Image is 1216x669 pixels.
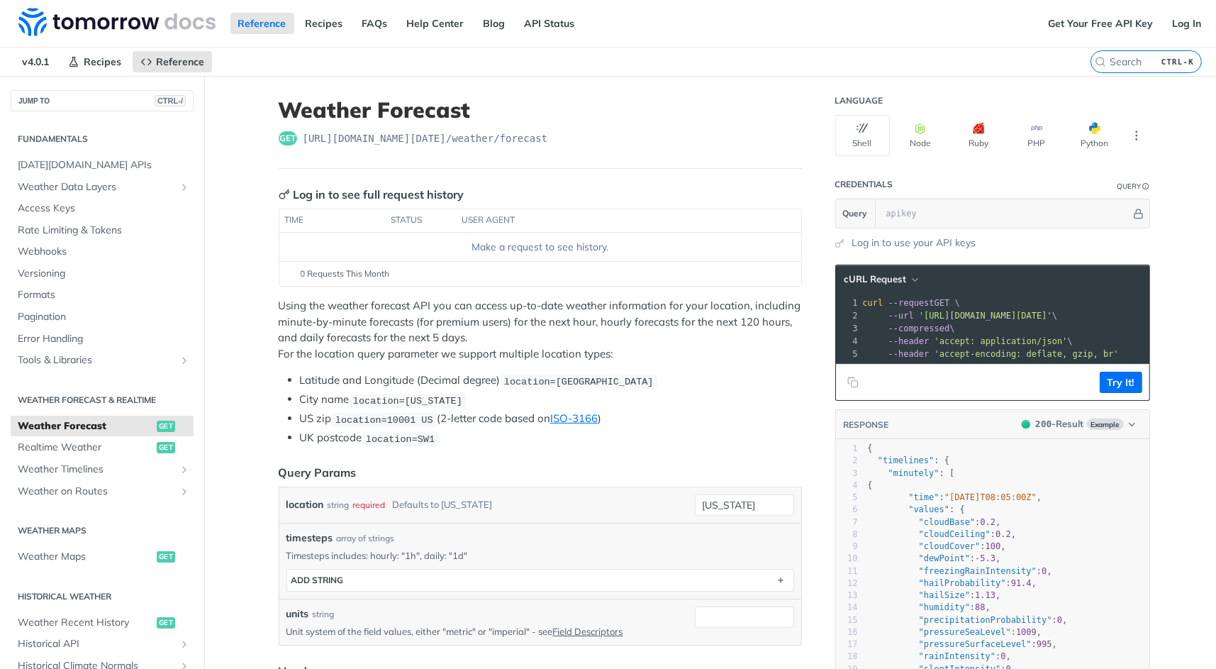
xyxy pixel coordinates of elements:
button: Ruby [952,115,1006,156]
p: Unit system of the field values, either "metric" or "imperial" - see [286,625,689,638]
span: get [279,131,297,145]
span: --request [888,298,935,308]
button: Try It! [1100,372,1142,393]
div: 7 [836,516,858,529]
span: 200 [1035,419,1052,429]
span: cURL Request [844,273,907,285]
a: Historical APIShow subpages for Historical API [11,634,194,655]
a: Weather Data LayersShow subpages for Weather Data Layers [11,177,194,198]
a: ISO-3166 [550,411,598,425]
button: PHP [1010,115,1064,156]
span: Query [843,207,868,220]
span: "pressureSeaLevel" [919,627,1011,637]
span: CTRL-/ [155,95,186,106]
span: Access Keys [18,201,190,216]
a: Rate Limiting & Tokens [11,220,194,241]
th: time [279,209,386,232]
span: get [157,442,175,453]
span: location=10001 US [335,414,433,425]
span: "timelines" [878,455,934,465]
span: Weather Timelines [18,463,175,477]
span: "precipitationProbability" [919,615,1052,625]
a: Versioning [11,263,194,284]
div: 2 [836,309,860,322]
span: : , [868,639,1057,649]
button: Show subpages for Historical API [179,638,190,650]
span: 'accept: application/json' [935,336,1068,346]
span: get [157,617,175,629]
span: "dewPoint" [919,553,970,563]
button: Node [893,115,948,156]
button: Query [836,199,876,228]
div: 3 [836,322,860,335]
a: Realtime Weatherget [11,437,194,458]
span: "hailSize" [919,590,970,600]
i: Information [1143,183,1150,190]
span: \ [863,324,955,333]
span: : , [868,602,991,612]
button: RESPONSE [843,418,890,432]
span: "humidity" [919,602,970,612]
span: --header [888,336,930,346]
span: : , [868,627,1042,637]
div: 16 [836,626,858,638]
a: Webhooks [11,241,194,262]
span: location=[GEOGRAPHIC_DATA] [504,376,654,387]
img: Tomorrow.io Weather API Docs [18,8,216,36]
span: { [868,443,873,453]
span: 'accept-encoding: deflate, gzip, br' [935,349,1119,359]
a: Recipes [60,51,129,72]
div: 5 [836,492,858,504]
a: Tools & LibrariesShow subpages for Tools & Libraries [11,350,194,371]
span: 1.13 [975,590,995,600]
span: Weather Recent History [18,616,153,630]
div: 8 [836,529,858,541]
a: FAQs [355,13,396,34]
div: array of strings [337,532,395,545]
li: US zip (2-letter code based on ) [300,411,802,427]
span: - [975,553,980,563]
button: Shell [835,115,890,156]
label: units [286,607,309,621]
div: 17 [836,638,858,651]
div: Language [835,95,883,106]
div: 4 [836,480,858,492]
div: 12 [836,577,858,590]
a: Blog [476,13,513,34]
h2: Fundamentals [11,133,194,145]
span: Weather on Routes [18,485,175,499]
span: Weather Forecast [18,419,153,433]
div: - Result [1035,417,1083,431]
a: Access Keys [11,198,194,219]
a: Weather Forecastget [11,416,194,437]
span: Reference [156,55,204,68]
a: Weather on RoutesShow subpages for Weather on Routes [11,481,194,502]
span: : , [868,529,1017,539]
span: "freezingRainIntensity" [919,566,1037,576]
a: Error Handling [11,328,194,350]
span: timesteps [286,531,333,546]
span: Tools & Libraries [18,353,175,367]
span: Error Handling [18,332,190,346]
span: : , [868,566,1052,576]
span: "cloudCeiling" [919,529,991,539]
div: 14 [836,602,858,614]
button: Copy to clipboard [843,372,863,393]
span: 995 [1037,639,1052,649]
a: [DATE][DOMAIN_NAME] APIs [11,155,194,176]
span: Recipes [84,55,121,68]
label: location [286,494,324,515]
div: required [353,494,386,515]
div: 13 [836,590,858,602]
h1: Weather Forecast [279,97,802,123]
input: apikey [879,199,1131,228]
span: Pagination [18,310,190,324]
span: "rainIntensity" [919,651,995,661]
p: Using the weather forecast API you can access up-to-date weather information for your location, i... [279,298,802,362]
a: Recipes [298,13,351,34]
button: Hide [1131,206,1146,221]
span: : { [868,455,950,465]
a: Help Center [399,13,472,34]
span: 0 [1057,615,1062,625]
div: 4 [836,335,860,348]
